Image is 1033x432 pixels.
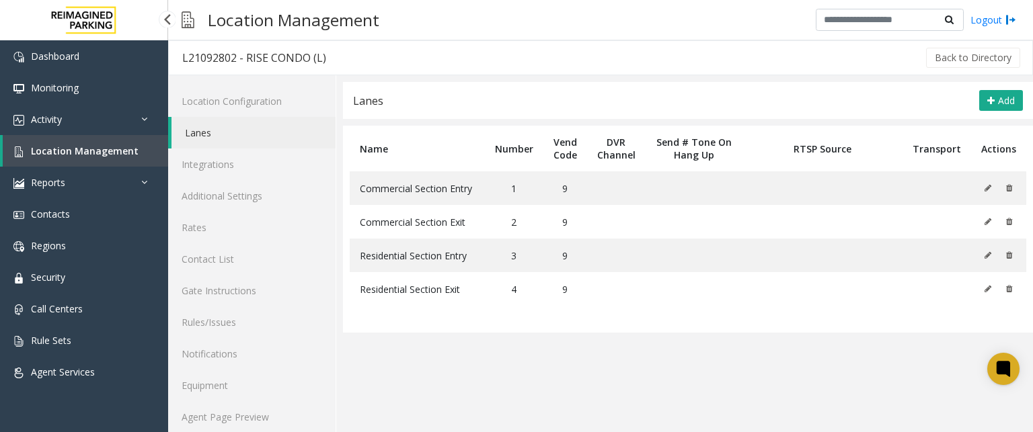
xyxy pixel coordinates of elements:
span: Commercial Section Exit [360,216,465,228]
a: Contact List [168,243,336,275]
span: Agent Services [31,365,95,378]
a: Integrations [168,148,336,180]
button: Back to Directory [926,48,1020,68]
img: logout [1005,13,1016,27]
img: pageIcon [182,3,194,36]
span: Add [998,94,1015,107]
span: Monitoring [31,81,79,94]
th: Send # Tone On Hang Up [646,126,742,171]
div: Lanes [353,92,383,110]
a: Location Management [3,135,168,167]
td: 9 [543,272,587,306]
img: 'icon' [13,146,24,157]
span: Contacts [31,208,70,220]
span: Call Centers [31,302,83,315]
img: 'icon' [13,115,24,126]
td: 2 [485,205,543,239]
td: 9 [543,239,587,272]
a: Rules/Issues [168,306,336,338]
span: Residential Section Exit [360,283,460,296]
img: 'icon' [13,241,24,252]
img: 'icon' [13,210,24,220]
a: Equipment [168,370,336,401]
th: Name [350,126,485,171]
button: Add [979,90,1023,112]
img: 'icon' [13,368,24,378]
span: Rule Sets [31,334,71,347]
a: Gate Instructions [168,275,336,306]
span: Security [31,271,65,284]
img: 'icon' [13,52,24,62]
img: 'icon' [13,336,24,347]
a: Rates [168,212,336,243]
td: 3 [485,239,543,272]
span: Residential Section Entry [360,249,467,262]
a: Notifications [168,338,336,370]
span: Commercial Section Entry [360,182,472,195]
span: Activity [31,113,62,126]
span: Dashboard [31,50,79,62]
div: L21092802 - RISE CONDO (L) [182,49,326,67]
a: Location Configuration [168,85,336,117]
h3: Location Management [201,3,386,36]
th: Number [485,126,543,171]
span: Location Management [31,144,139,157]
td: 9 [543,171,587,205]
th: Transport [903,126,971,171]
a: Logout [970,13,1016,27]
span: Regions [31,239,66,252]
span: Reports [31,176,65,189]
th: Actions [971,126,1026,171]
img: 'icon' [13,304,24,315]
img: 'icon' [13,83,24,94]
a: Lanes [171,117,336,148]
td: 4 [485,272,543,306]
img: 'icon' [13,273,24,284]
th: Vend Code [543,126,587,171]
th: RTSP Source [742,126,903,171]
td: 9 [543,205,587,239]
a: Additional Settings [168,180,336,212]
th: DVR Channel [587,126,646,171]
img: 'icon' [13,178,24,189]
td: 1 [485,171,543,205]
